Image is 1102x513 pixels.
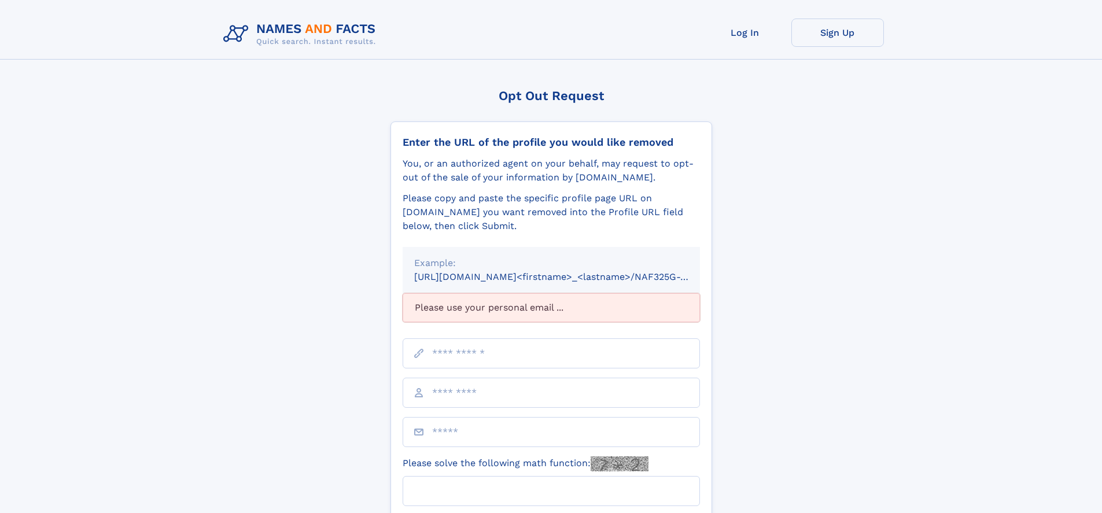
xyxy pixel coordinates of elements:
div: Example: [414,256,688,270]
a: Sign Up [791,19,884,47]
div: Enter the URL of the profile you would like removed [403,136,700,149]
div: Opt Out Request [390,88,712,103]
div: You, or an authorized agent on your behalf, may request to opt-out of the sale of your informatio... [403,157,700,184]
img: Logo Names and Facts [219,19,385,50]
label: Please solve the following math function: [403,456,648,471]
a: Log In [699,19,791,47]
div: Please use your personal email ... [403,293,700,322]
div: Please copy and paste the specific profile page URL on [DOMAIN_NAME] you want removed into the Pr... [403,191,700,233]
small: [URL][DOMAIN_NAME]<firstname>_<lastname>/NAF325G-xxxxxxxx [414,271,722,282]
